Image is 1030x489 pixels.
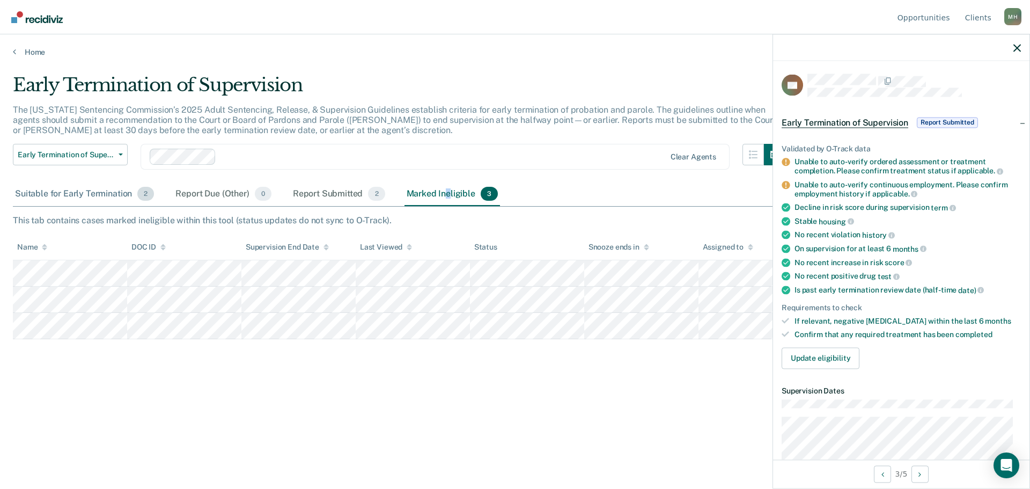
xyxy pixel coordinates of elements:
button: Previous Opportunity [874,465,891,483]
div: Confirm that any required treatment has been [794,330,1021,339]
div: 3 / 5 [773,459,1029,488]
div: This tab contains cases marked ineligible within this tool (status updates do not sync to O-Track). [13,215,1017,225]
span: Early Termination of Supervision [782,117,908,128]
span: months [893,244,926,253]
div: If relevant, negative [MEDICAL_DATA] within the last 6 [794,317,1021,326]
div: Marked Ineligible [404,183,501,206]
div: Open Intercom Messenger [994,452,1019,478]
div: DOC ID [131,243,166,252]
div: Validated by O-Track data [782,144,1021,153]
span: Report Submitted [917,117,978,128]
span: test [878,272,900,280]
button: Profile dropdown button [1004,8,1021,25]
div: Unable to auto-verify ordered assessment or treatment completion. Please confirm treatment status... [794,157,1021,176]
span: Early Termination of Supervision [18,150,114,159]
div: Last Viewed [360,243,412,252]
div: Early Termination of SupervisionReport Submitted [773,105,1029,140]
div: Clear agents [671,152,716,162]
div: Name [17,243,47,252]
span: date) [958,286,984,294]
div: Report Due (Other) [173,183,273,206]
div: Unable to auto-verify continuous employment. Please confirm employment history if applicable. [794,180,1021,198]
span: housing [819,217,854,225]
div: Is past early termination review date (half-time [794,285,1021,295]
span: completed [955,330,992,338]
span: score [885,258,912,267]
div: Early Termination of Supervision [13,74,785,105]
button: Next Opportunity [911,465,929,483]
dt: Supervision Dates [782,386,1021,395]
span: history [862,231,895,239]
div: Suitable for Early Termination [13,183,156,206]
div: Stable [794,216,1021,226]
div: Supervision End Date [246,243,329,252]
div: Requirements to check [782,303,1021,312]
div: Decline in risk score during supervision [794,203,1021,213]
div: No recent violation [794,230,1021,240]
div: Report Submitted [291,183,387,206]
div: Assigned to [703,243,753,252]
span: 0 [255,187,271,201]
a: Home [13,47,1017,57]
span: term [931,203,955,211]
div: Snooze ends in [588,243,649,252]
div: Status [474,243,497,252]
div: M H [1004,8,1021,25]
img: Recidiviz [11,11,63,23]
p: The [US_STATE] Sentencing Commission’s 2025 Adult Sentencing, Release, & Supervision Guidelines e... [13,105,776,135]
span: 2 [137,187,154,201]
span: months [985,317,1011,325]
span: 2 [368,187,385,201]
div: No recent positive drug [794,272,1021,281]
span: 3 [481,187,498,201]
button: Update eligibility [782,347,859,369]
div: No recent increase in risk [794,258,1021,267]
div: On supervision for at least 6 [794,244,1021,253]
